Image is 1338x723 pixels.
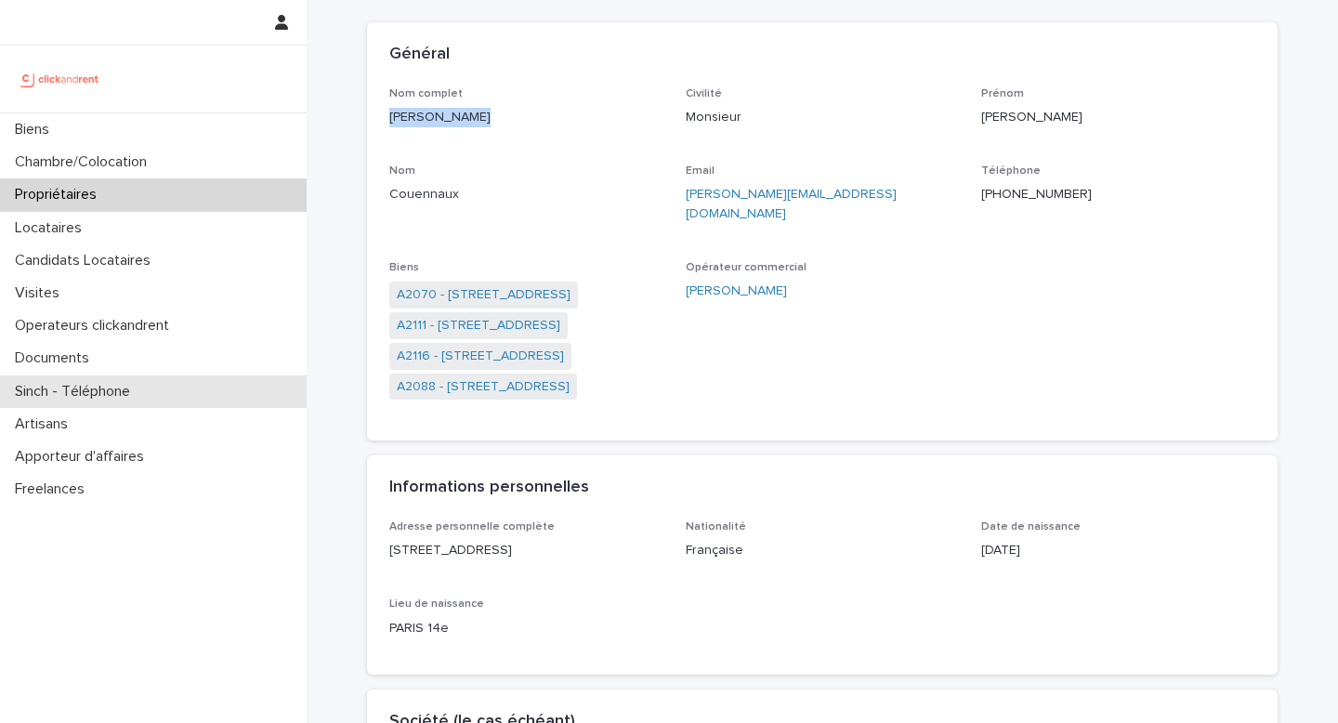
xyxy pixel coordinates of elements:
span: Date de naissance [981,521,1081,532]
h2: Informations personnelles [389,478,589,498]
span: Biens [389,262,419,273]
p: Propriétaires [7,186,111,204]
p: Française [686,541,960,560]
span: Opérateur commercial [686,262,807,273]
p: Chambre/Colocation [7,153,162,171]
span: Nationalité [686,521,746,532]
a: A2111 - [STREET_ADDRESS] [397,316,560,335]
a: A2088 - [STREET_ADDRESS] [397,377,570,397]
a: A2070 - [STREET_ADDRESS] [397,285,571,305]
p: Sinch - Téléphone [7,383,145,401]
p: Couennaux [389,185,663,204]
span: Adresse personnelle complète [389,521,555,532]
p: Documents [7,349,104,367]
span: Téléphone [981,165,1041,177]
a: [PERSON_NAME] [686,282,787,301]
h2: Général [389,45,450,65]
a: [PERSON_NAME][EMAIL_ADDRESS][DOMAIN_NAME] [686,188,897,220]
span: Nom [389,165,415,177]
span: Lieu de naissance [389,598,484,610]
p: Biens [7,121,64,138]
span: Email [686,165,715,177]
p: Artisans [7,415,83,433]
span: Prénom [981,88,1024,99]
ringoverc2c-84e06f14122c: Call with Ringover [981,188,1092,201]
p: PARIS 14e [389,619,663,638]
p: [PERSON_NAME] [981,108,1255,127]
img: UCB0brd3T0yccxBKYDjQ [15,60,105,98]
ringoverc2c-number-84e06f14122c: [PHONE_NUMBER] [981,188,1092,201]
a: A2116 - [STREET_ADDRESS] [397,347,564,366]
p: Monsieur [686,108,960,127]
p: Apporteur d'affaires [7,448,159,466]
p: Visites [7,284,74,302]
p: Operateurs clickandrent [7,317,184,335]
p: Candidats Locataires [7,252,165,269]
p: [DATE] [981,541,1255,560]
p: [STREET_ADDRESS] [389,541,663,560]
p: Freelances [7,480,99,498]
p: Locataires [7,219,97,237]
span: Civilité [686,88,722,99]
p: [PERSON_NAME] [389,108,663,127]
span: Nom complet [389,88,463,99]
